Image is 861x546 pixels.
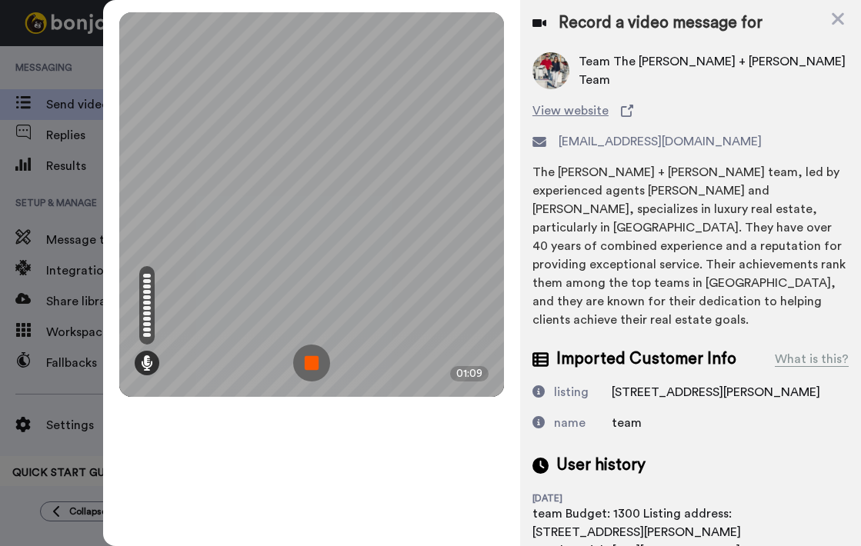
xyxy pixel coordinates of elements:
[612,386,820,398] span: [STREET_ADDRESS][PERSON_NAME]
[293,345,330,381] img: ic_record_stop.svg
[556,348,736,371] span: Imported Customer Info
[450,366,489,381] div: 01:09
[532,163,849,329] div: The [PERSON_NAME] + [PERSON_NAME] team, led by experienced agents [PERSON_NAME] and [PERSON_NAME]...
[532,102,609,120] span: View website
[556,454,646,477] span: User history
[775,350,849,368] div: What is this?
[532,492,632,504] div: [DATE]
[612,417,642,429] span: team
[532,102,849,120] a: View website
[554,414,586,432] div: name
[559,132,762,151] span: [EMAIL_ADDRESS][DOMAIN_NAME]
[554,383,589,401] div: listing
